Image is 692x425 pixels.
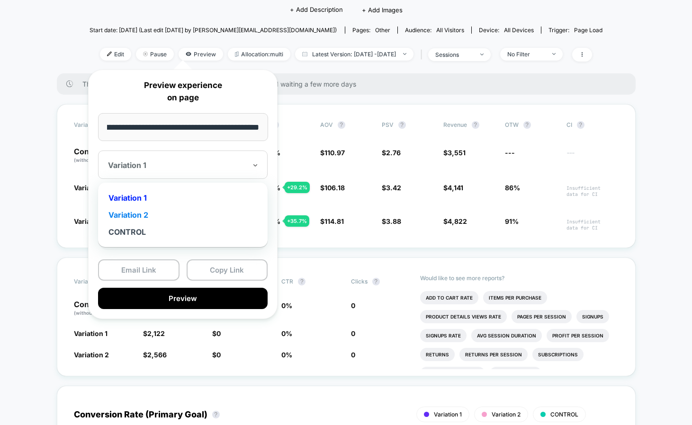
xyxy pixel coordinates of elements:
span: $ [382,149,401,157]
div: Audience: [405,27,464,34]
button: Email Link [98,259,180,281]
span: 86% [505,184,520,192]
span: Variation 1 [434,411,462,418]
span: Device: [471,27,541,34]
span: Variation [74,121,126,129]
span: $ [320,217,344,225]
li: Subscriptions [532,348,584,361]
span: 91% [505,217,519,225]
span: 4,822 [448,217,467,225]
li: Returns [420,348,455,361]
img: end [552,53,556,55]
span: 0 [351,301,355,310]
p: Control [74,148,126,164]
div: Variation 2 [103,206,263,223]
span: other [375,27,390,34]
div: Variation 1 [103,189,263,206]
img: end [403,53,406,55]
div: CONTROL [103,223,263,240]
span: $ [212,351,221,359]
span: There are still no statistically significant results. We recommend waiting a few more days [82,80,617,88]
span: Revenue [443,121,467,128]
button: Copy Link [187,259,268,281]
span: $ [320,184,345,192]
span: CTR [281,278,293,285]
div: + 35.7 % [285,215,309,227]
span: Pause [136,48,174,61]
span: 114.81 [324,217,344,225]
span: all devices [504,27,534,34]
button: ? [298,278,306,285]
div: Trigger: [548,27,602,34]
span: 0 % [281,351,292,359]
p: Preview experience on page [98,80,268,104]
button: Preview [98,288,268,309]
span: Insufficient data for CI [566,219,619,231]
span: | [418,48,428,62]
li: Returns Per Session [459,348,528,361]
span: Edit [100,48,131,61]
span: Allocation: multi [228,48,290,61]
span: Variation 2 [492,411,521,418]
span: $ [443,217,467,225]
span: 0 [216,329,221,337]
li: Product Details Views Rate [420,310,507,323]
span: $ [443,184,463,192]
img: end [480,53,484,55]
span: CI [566,121,619,129]
span: 110.97 [324,149,345,157]
span: PSV [382,121,394,128]
span: + Add Images [362,6,403,14]
span: (without changes) [74,157,117,163]
span: AOV [320,121,333,128]
span: 0 % [281,329,292,337]
span: (without changes) [74,310,117,316]
img: edit [107,52,112,56]
span: 106.18 [324,184,345,192]
span: 0 [351,351,355,359]
span: $ [443,149,466,157]
span: Insufficient data for CI [566,185,619,197]
img: calendar [302,52,307,56]
span: 0 [216,351,221,359]
img: rebalance [235,52,239,57]
span: $ [382,217,401,225]
span: $ [212,329,221,337]
span: Clicks [351,278,368,285]
span: $ [320,149,345,157]
li: Signups Rate [420,329,467,342]
span: $ [143,351,167,359]
span: --- [505,149,515,157]
p: Would like to see more reports? [420,274,619,282]
span: CONTROL [550,411,578,418]
span: 2,566 [147,351,167,359]
span: All Visitors [436,27,464,34]
div: sessions [435,51,473,58]
li: Items Per Purchase [483,291,547,304]
li: Add To Cart Rate [420,291,478,304]
li: Pages Per Session [512,310,572,323]
button: ? [577,121,584,129]
div: + 29.2 % [285,182,310,193]
span: Preview [179,48,223,61]
span: + Add Description [290,5,343,15]
span: 4,141 [448,184,463,192]
span: Variation 1 [74,184,108,192]
button: ? [472,121,479,129]
span: OTW [505,121,557,129]
li: Checkout Rate [490,367,541,380]
span: Variation 1 [74,329,108,337]
span: 3,551 [448,149,466,157]
p: Control [74,301,134,317]
button: ? [372,278,380,285]
span: 2,122 [147,329,165,337]
div: No Filter [507,51,545,58]
button: ? [338,121,345,129]
span: Variation 2 [74,351,109,359]
button: ? [523,121,531,129]
img: end [143,52,148,56]
span: Variation 2 [74,217,109,225]
span: 0 [351,329,355,337]
span: Variation [74,274,126,289]
span: --- [566,150,619,164]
